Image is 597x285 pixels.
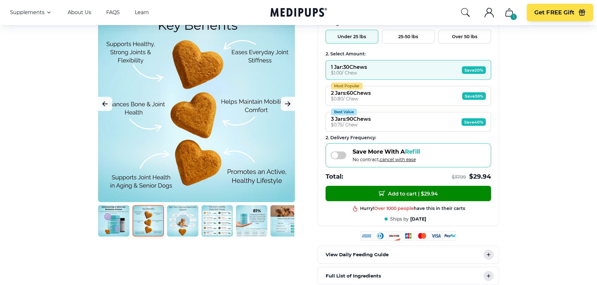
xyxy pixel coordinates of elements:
[331,64,367,70] div: 1 Jar : 30 Chews
[106,9,120,16] a: FAQS
[452,174,466,180] span: $ 37.99
[374,202,414,208] span: Over 1000 people
[326,86,491,106] button: Most Popular2 Jars:60Chews$0.80/ ChewSave36%
[438,30,491,43] button: Over 50 lbs
[331,70,367,76] div: $ 1.00 / Chew
[326,30,378,43] button: Under 25 lbs
[10,9,53,16] button: Supplements
[462,92,486,100] span: Save 36%
[527,4,593,21] button: Get FREE Gift
[353,157,420,162] span: No contract,
[326,251,389,258] p: View Daily Feeding Guide
[380,157,416,162] span: cancel with ease
[410,216,426,222] span: [DATE]
[270,7,327,19] a: Medipups
[331,96,371,102] div: $ 0.80 / Chew
[482,5,497,20] button: account
[281,97,295,111] button: Next Image
[462,66,486,74] span: Save 20%
[382,30,435,43] button: 25-50 lbs
[384,210,441,216] div: in this shop
[326,186,491,201] button: Add to cart | $29.94
[331,90,371,96] div: 2 Jars : 60 Chews
[326,60,491,80] button: 1 Jar:30Chews$1.00/ ChewSave20%
[135,9,149,16] a: Learn
[202,205,233,237] img: Joint Care Chews | Natural Dog Supplements
[133,205,164,237] img: Joint Care Chews | Natural Dog Supplements
[379,190,438,197] span: Add to cart | $ 29.94
[326,51,491,57] div: 2. Select Amount:
[384,210,414,215] span: Best product
[326,272,381,280] p: Full List of Ingredients
[326,135,376,140] span: 2 . Delivery Frequency:
[98,97,112,111] button: Previous Image
[236,205,267,237] img: Joint Care Chews | Natural Dog Supplements
[331,83,363,89] div: Most Popular
[331,122,371,128] div: $ 0.75 / Chew
[511,14,517,20] div: 1
[360,202,465,208] div: Hurry! have this in their carts
[469,172,491,181] span: $ 29.94
[331,109,357,115] div: Best Value
[10,9,45,16] span: Supplements
[331,116,371,122] div: 3 Jars : 90 Chews
[68,9,91,16] a: About Us
[534,9,574,16] span: Get FREE Gift
[361,231,456,241] img: payment methods
[502,5,517,20] button: cart
[460,8,470,18] button: search
[462,118,486,126] span: Save 40%
[167,205,198,237] img: Joint Care Chews | Natural Dog Supplements
[326,172,343,181] span: Total:
[353,148,420,155] span: Save More With A
[270,205,302,237] img: Joint Care Chews | Natural Dog Supplements
[98,205,129,237] img: Joint Care Chews | Natural Dog Supplements
[390,216,409,222] span: Ships by
[405,148,420,155] span: Refill
[326,112,491,132] button: Best Value3 Jars:90Chews$0.75/ ChewSave40%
